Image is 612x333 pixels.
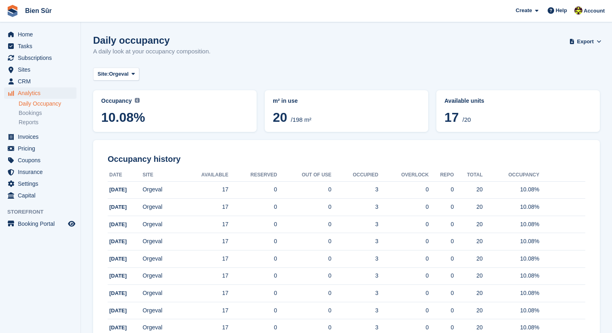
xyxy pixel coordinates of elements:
[228,233,277,250] td: 0
[4,166,76,178] a: menu
[429,237,454,246] div: 0
[18,218,66,229] span: Booking Portal
[277,169,331,182] th: Out of Use
[4,143,76,154] a: menu
[67,219,76,229] a: Preview store
[331,185,378,194] div: 3
[19,109,76,117] a: Bookings
[18,131,66,142] span: Invoices
[454,181,482,199] td: 20
[429,169,454,182] th: Repo
[179,169,228,182] th: Available
[4,64,76,75] a: menu
[378,289,429,297] div: 0
[4,40,76,52] a: menu
[109,70,128,78] span: Orgeval
[444,97,592,105] abbr: Current percentage of units occupied or overlocked
[454,199,482,216] td: 20
[228,169,277,182] th: Reserved
[429,306,454,315] div: 0
[4,190,76,201] a: menu
[228,250,277,268] td: 0
[142,285,179,302] td: Orgeval
[7,208,81,216] span: Storefront
[483,216,540,233] td: 10.08%
[142,199,179,216] td: Orgeval
[577,38,594,46] span: Export
[331,169,378,182] th: Occupied
[4,52,76,64] a: menu
[378,237,429,246] div: 0
[19,100,76,108] a: Daily Occupancy
[142,169,179,182] th: Site
[277,267,331,285] td: 0
[228,267,277,285] td: 0
[4,76,76,87] a: menu
[18,155,66,166] span: Coupons
[4,155,76,166] a: menu
[93,35,210,46] h1: Daily occupancy
[331,271,378,280] div: 3
[109,308,127,314] span: [DATE]
[331,203,378,211] div: 3
[18,190,66,201] span: Capital
[483,233,540,250] td: 10.08%
[429,255,454,263] div: 0
[18,40,66,52] span: Tasks
[483,250,540,268] td: 10.08%
[574,6,582,15] img: Marie Tran
[454,250,482,268] td: 20
[18,166,66,178] span: Insurance
[179,285,228,302] td: 17
[454,302,482,319] td: 20
[18,64,66,75] span: Sites
[93,47,210,56] p: A daily look at your occupancy composition.
[109,273,127,279] span: [DATE]
[331,220,378,229] div: 3
[109,256,127,262] span: [DATE]
[19,119,76,126] a: Reports
[273,98,297,104] span: m² in use
[378,306,429,315] div: 0
[454,216,482,233] td: 20
[4,178,76,189] a: menu
[291,116,311,123] span: /198 m²
[142,267,179,285] td: Orgeval
[101,97,249,105] abbr: Current percentage of m² occupied
[378,255,429,263] div: 0
[4,87,76,99] a: menu
[483,169,540,182] th: Occupancy
[22,4,55,17] a: Bien Sûr
[4,131,76,142] a: menu
[273,110,287,125] span: 20
[454,169,482,182] th: Total
[462,116,471,123] span: /20
[483,302,540,319] td: 10.08%
[108,169,142,182] th: Date
[228,216,277,233] td: 0
[109,221,127,227] span: [DATE]
[18,52,66,64] span: Subscriptions
[429,220,454,229] div: 0
[429,271,454,280] div: 0
[109,204,127,210] span: [DATE]
[101,98,132,104] span: Occupancy
[444,110,459,125] span: 17
[556,6,567,15] span: Help
[277,302,331,319] td: 0
[108,155,585,164] h2: Occupancy history
[142,216,179,233] td: Orgeval
[228,181,277,199] td: 0
[378,169,429,182] th: Overlock
[109,238,127,244] span: [DATE]
[179,233,228,250] td: 17
[18,29,66,40] span: Home
[135,98,140,103] img: icon-info-grey-7440780725fd019a000dd9b08b2336e03edf1995a4989e88bcd33f0948082b44.svg
[18,76,66,87] span: CRM
[331,289,378,297] div: 3
[429,185,454,194] div: 0
[454,267,482,285] td: 20
[277,285,331,302] td: 0
[277,216,331,233] td: 0
[273,97,420,105] abbr: Current breakdown of %{unit} occupied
